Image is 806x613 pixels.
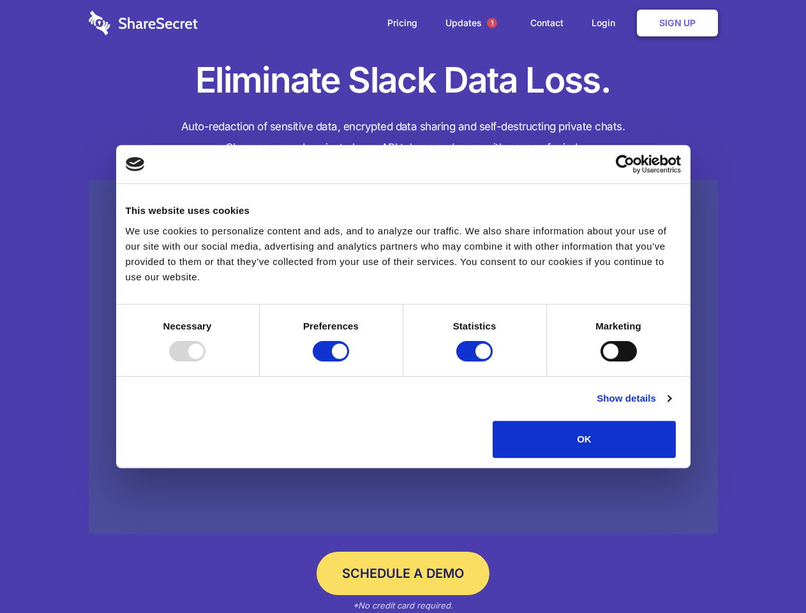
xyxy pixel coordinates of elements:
h1: Eliminate Slack Data Loss. [89,57,718,103]
em: *No credit card required. [353,600,453,610]
a: Contact [518,3,576,43]
strong: Marketing [595,321,641,331]
a: Login [579,3,634,43]
a: Wistia video thumbnail [89,180,718,534]
a: Schedule a Demo [317,552,489,595]
a: Show details [597,391,671,406]
img: logo-wordmark-white-trans-d4663122ce5f474addd5e946df7df03e33cb6a1c49d2221995e7729f52c070b2.svg [89,11,198,35]
strong: Necessary [163,321,212,331]
a: Usercentrics Cookiebot - opens in a new window [569,155,681,174]
button: OK [493,421,676,458]
span: 1 [487,18,497,28]
div: This website uses cookies [126,203,681,218]
strong: Statistics [453,321,496,331]
a: Pricing [375,3,430,43]
img: logo [126,157,145,171]
h4: Auto-redaction of sensitive data, encrypted data sharing and self-destructing private chats. Shar... [89,116,718,158]
div: We use cookies to personalize content and ads, and to analyze our traffic. We also share informat... [126,223,681,285]
a: Sign Up [637,10,718,36]
strong: Preferences [303,321,359,331]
